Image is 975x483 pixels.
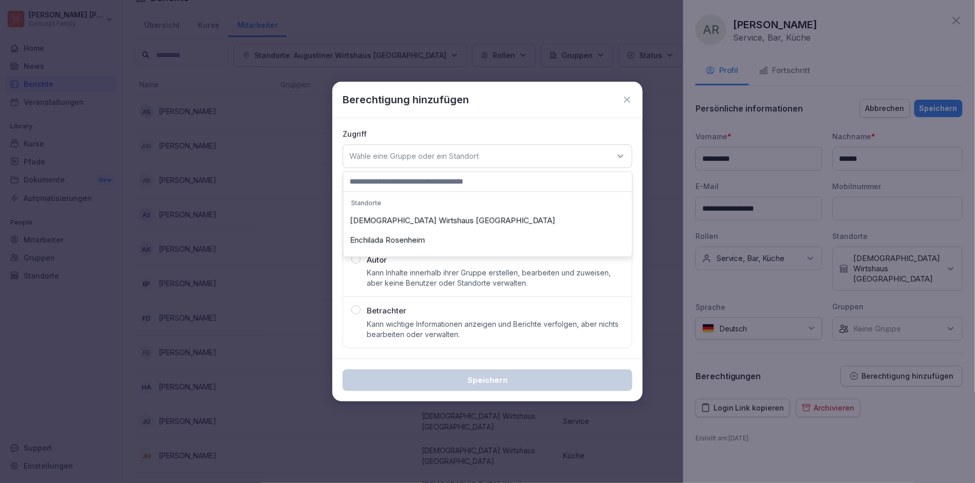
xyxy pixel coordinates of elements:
[367,268,624,288] p: Kann Inhalte innerhalb ihrer Gruppe erstellen, bearbeiten und zuweisen, aber keine Benutzer oder ...
[343,369,632,391] button: Speichern
[349,151,479,161] p: Wähle eine Gruppe oder ein Standort
[346,195,630,211] p: Standorte
[351,375,624,386] div: Speichern
[367,319,624,340] p: Kann wichtige Informationen anzeigen und Berichte verfolgen, aber nichts bearbeiten oder verwalten.
[367,305,406,317] p: Betrachter
[343,128,632,139] p: Zugriff
[367,254,387,266] p: Autor
[343,92,469,107] p: Berechtigung hinzufügen
[346,231,630,250] div: Enchilada Rosenheim
[346,211,630,231] div: [DEMOGRAPHIC_DATA] Wirtshaus [GEOGRAPHIC_DATA]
